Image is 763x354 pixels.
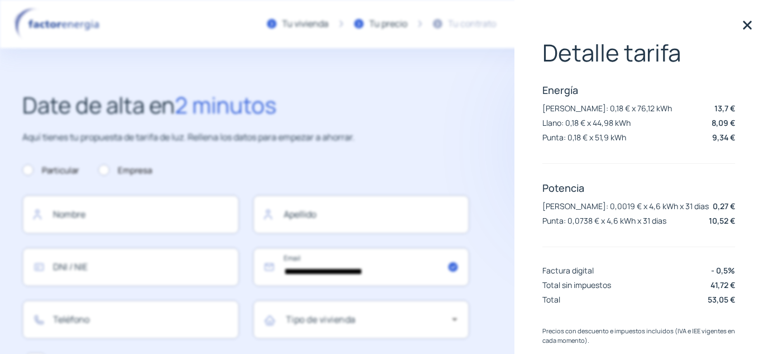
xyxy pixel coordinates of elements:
[22,87,469,123] h2: Date de alta en
[542,181,735,195] p: Potencia
[542,103,672,114] p: [PERSON_NAME]: 0,18 € x 76,12 kWh
[708,294,735,305] p: 53,05 €
[714,102,735,114] p: 13,7 €
[542,132,626,143] p: Punta: 0,18 € x 51,9 kWh
[22,130,469,145] p: Aquí tienes tu propuesta de tarifa de luz. Rellena los datos para empezar a ahorrar.
[369,17,407,31] div: Tu precio
[713,200,735,212] p: 0,27 €
[542,265,594,276] p: Factura digital
[711,265,735,276] p: - 0,5%
[712,131,735,143] p: 9,34 €
[542,201,709,211] p: [PERSON_NAME]: 0,0019 € x 4,6 kWh x 31 dias
[11,8,106,40] img: logo factor
[542,117,631,128] p: Llano: 0,18 € x 44,98 kWh
[542,326,735,346] p: Precios con descuento e impuestos incluidos (IVA e IEE vigentes en cada momento).
[542,215,666,226] p: Punta: 0,0738 € x 4,6 kWh x 31 dias
[542,280,611,290] p: Total sin impuestos
[282,17,328,31] div: Tu vivienda
[542,39,735,66] p: Detalle tarifa
[709,215,735,226] p: 10,52 €
[175,89,276,120] span: 2 minutos
[542,294,560,305] p: Total
[98,164,152,177] label: Empresa
[448,17,496,31] div: Tu contrato
[286,313,356,325] mat-label: Tipo de vivienda
[22,164,79,177] label: Particular
[712,117,735,129] p: 8,09 €
[542,83,735,97] p: Energía
[710,279,735,291] p: 41,72 €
